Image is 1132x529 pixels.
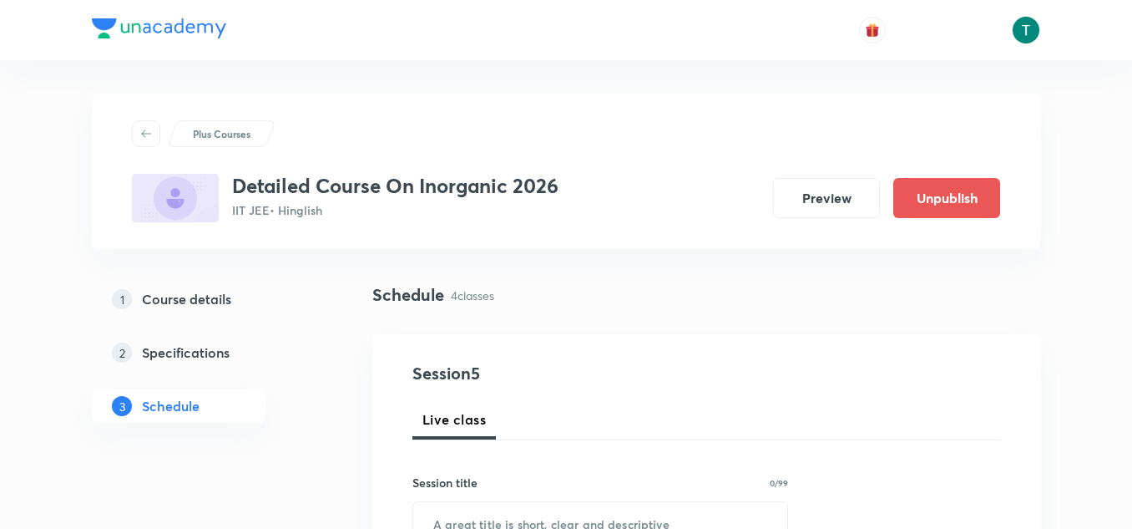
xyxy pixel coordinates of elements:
[112,396,132,416] p: 3
[193,126,250,141] p: Plus Courses
[92,18,226,38] img: Company Logo
[232,201,558,219] p: IIT JEE • Hinglish
[132,174,219,222] img: DA5ECB9B-8872-491D-A058-6C3438ED82F8_plus.png
[422,409,486,430] span: Live class
[865,23,880,38] img: avatar
[770,479,788,487] p: 0/99
[92,18,226,43] a: Company Logo
[451,287,494,304] p: 4 classes
[372,282,444,308] h4: Schedule
[112,343,132,363] p: 2
[1012,16,1040,44] img: Tajvendra Singh
[142,396,200,416] h5: Schedule
[773,178,880,218] button: Preview
[92,282,319,316] a: 1Course details
[859,17,886,43] button: avatar
[142,343,230,363] h5: Specifications
[232,174,558,198] h3: Detailed Course On Inorganic 2026
[112,289,132,309] p: 1
[142,289,231,309] h5: Course details
[412,361,717,386] h4: Session 5
[92,336,319,369] a: 2Specifications
[412,474,478,491] h6: Session title
[893,178,1000,218] button: Unpublish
